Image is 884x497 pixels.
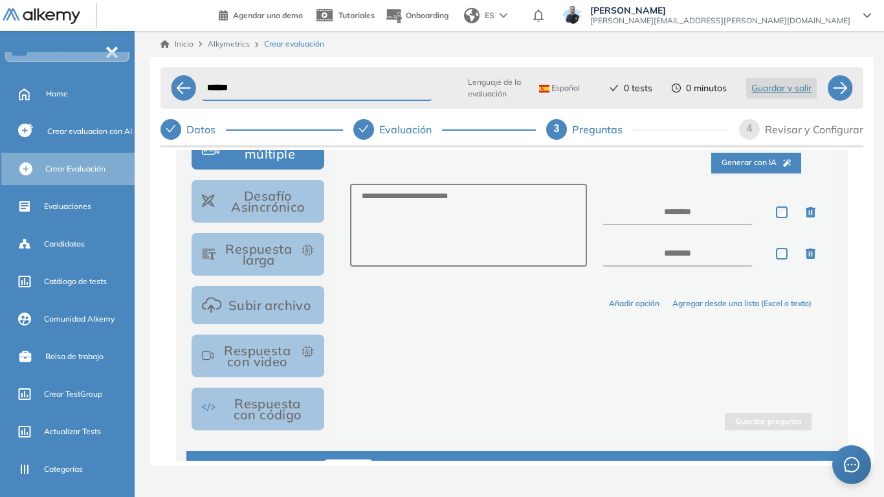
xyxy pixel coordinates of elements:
[539,85,549,93] img: ESP
[385,2,448,30] button: Onboarding
[500,13,507,18] img: arrow
[485,10,494,21] span: ES
[464,8,480,23] img: world
[3,8,80,25] img: Logo
[44,238,85,250] span: Candidatos
[590,5,850,16] span: [PERSON_NAME]
[746,78,817,98] button: Guardar y salir
[353,119,536,140] div: Evaluación
[546,119,729,140] div: 3Preguntas
[186,119,226,140] div: Datos
[686,82,727,95] span: 0 minutos
[722,157,791,169] span: Generar con IA
[468,76,521,100] span: Lenguaje de la evaluación
[624,82,652,95] span: 0 tests
[711,153,801,173] button: Generar con IA
[192,180,324,223] button: Desafío Asincrónico
[192,459,294,474] span: 0 Preguntas agregadas
[590,16,850,26] span: [PERSON_NAME][EMAIL_ADDRESS][PERSON_NAME][DOMAIN_NAME]
[192,388,324,430] button: Respuesta con código
[44,313,115,325] span: Comunidad Alkemy
[44,426,101,437] span: Actualizar Tests
[208,39,250,49] span: Alkymetrics
[166,124,176,134] span: check
[379,119,442,140] div: Evaluación
[338,10,375,20] span: Tutoriales
[44,388,102,400] span: Crear TestGroup
[739,119,863,140] div: 4Revisar y Configurar
[672,298,812,310] button: Agregar desde una lista (Excel o texto)
[44,276,107,287] span: Catálogo de tests
[765,119,863,140] div: Revisar y Configurar
[44,201,91,212] span: Evaluaciones
[406,10,448,20] span: Onboarding
[747,123,753,134] span: 4
[45,351,104,362] span: Bolsa de trabajo
[46,88,68,100] span: Home
[751,81,812,95] span: Guardar y salir
[382,459,492,474] span: para todas las preguntas
[160,119,343,140] div: Datos
[192,233,324,276] button: Respuesta larga
[264,38,324,50] span: Crear evaluación
[572,119,633,140] div: Preguntas
[219,6,303,22] a: Agendar una demo
[539,83,580,93] span: Español
[45,163,105,175] span: Crear Evaluación
[610,83,619,93] span: check
[44,463,83,475] span: Categorías
[233,10,303,20] span: Agendar una demo
[554,123,560,134] span: 3
[160,38,193,50] a: Inicio
[192,335,324,377] button: Respuesta con video
[47,126,132,137] span: Crear evaluacion con AI
[725,413,812,430] button: Guardar pregunta
[359,124,369,134] span: check
[672,83,681,93] span: clock-circle
[192,286,324,324] button: Subir archivo
[844,457,859,472] span: message
[609,298,659,310] button: Añadir opción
